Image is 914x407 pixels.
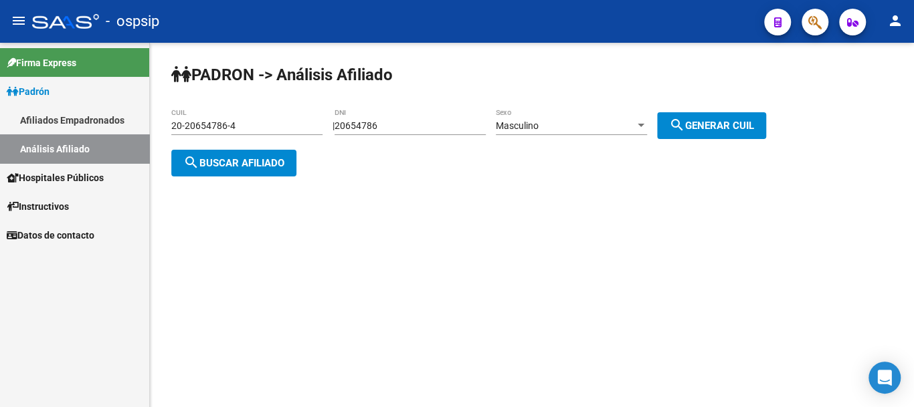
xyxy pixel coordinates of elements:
[669,117,685,133] mat-icon: search
[7,84,50,99] span: Padrón
[887,13,903,29] mat-icon: person
[333,120,776,131] div: |
[11,13,27,29] mat-icon: menu
[7,170,104,185] span: Hospitales Públicos
[7,55,76,70] span: Firma Express
[171,150,296,176] button: Buscar afiliado
[496,120,539,131] span: Masculino
[183,154,199,170] mat-icon: search
[171,65,393,84] strong: PADRON -> Análisis Afiliado
[669,120,754,132] span: Generar CUIL
[657,112,766,139] button: Generar CUIL
[7,199,69,214] span: Instructivos
[7,228,94,243] span: Datos de contacto
[106,7,159,36] span: - ospsip
[183,157,284,169] span: Buscar afiliado
[869,362,901,394] div: Open Intercom Messenger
